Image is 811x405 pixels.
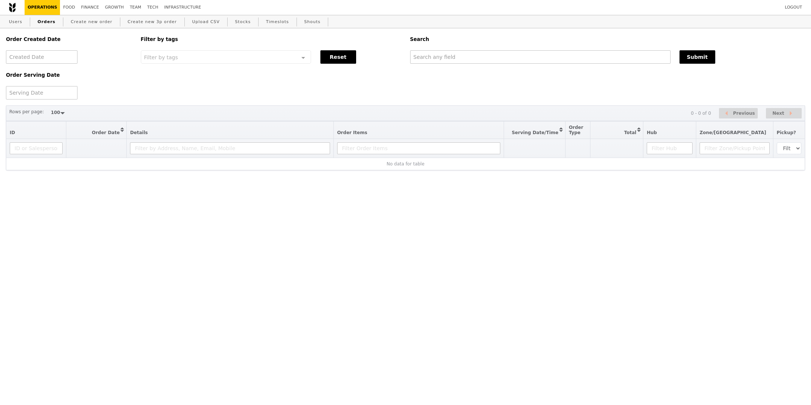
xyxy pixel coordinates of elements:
[6,86,77,99] input: Serving Date
[700,142,770,154] input: Filter Zone/Pickup Point
[733,109,755,118] span: Previous
[647,130,657,135] span: Hub
[569,125,583,135] span: Order Type
[410,37,805,42] h5: Search
[35,15,58,29] a: Orders
[301,15,324,29] a: Shouts
[410,50,671,64] input: Search any field
[337,130,367,135] span: Order Items
[691,111,711,116] div: 0 - 0 of 0
[9,108,44,116] label: Rows per page:
[232,15,254,29] a: Stocks
[130,130,148,135] span: Details
[337,142,500,154] input: Filter Order Items
[141,37,401,42] h5: Filter by tags
[144,54,178,60] span: Filter by tags
[777,130,796,135] span: Pickup?
[6,37,132,42] h5: Order Created Date
[10,130,15,135] span: ID
[189,15,223,29] a: Upload CSV
[6,72,132,78] h5: Order Serving Date
[10,161,801,167] div: No data for table
[9,3,16,12] img: Grain logo
[766,108,802,119] button: Next
[10,142,63,154] input: ID or Salesperson name
[6,15,25,29] a: Users
[320,50,356,64] button: Reset
[647,142,693,154] input: Filter Hub
[130,142,330,154] input: Filter by Address, Name, Email, Mobile
[772,109,784,118] span: Next
[719,108,758,119] button: Previous
[125,15,180,29] a: Create new 3p order
[700,130,766,135] span: Zone/[GEOGRAPHIC_DATA]
[68,15,115,29] a: Create new order
[263,15,292,29] a: Timeslots
[6,50,77,64] input: Created Date
[679,50,715,64] button: Submit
